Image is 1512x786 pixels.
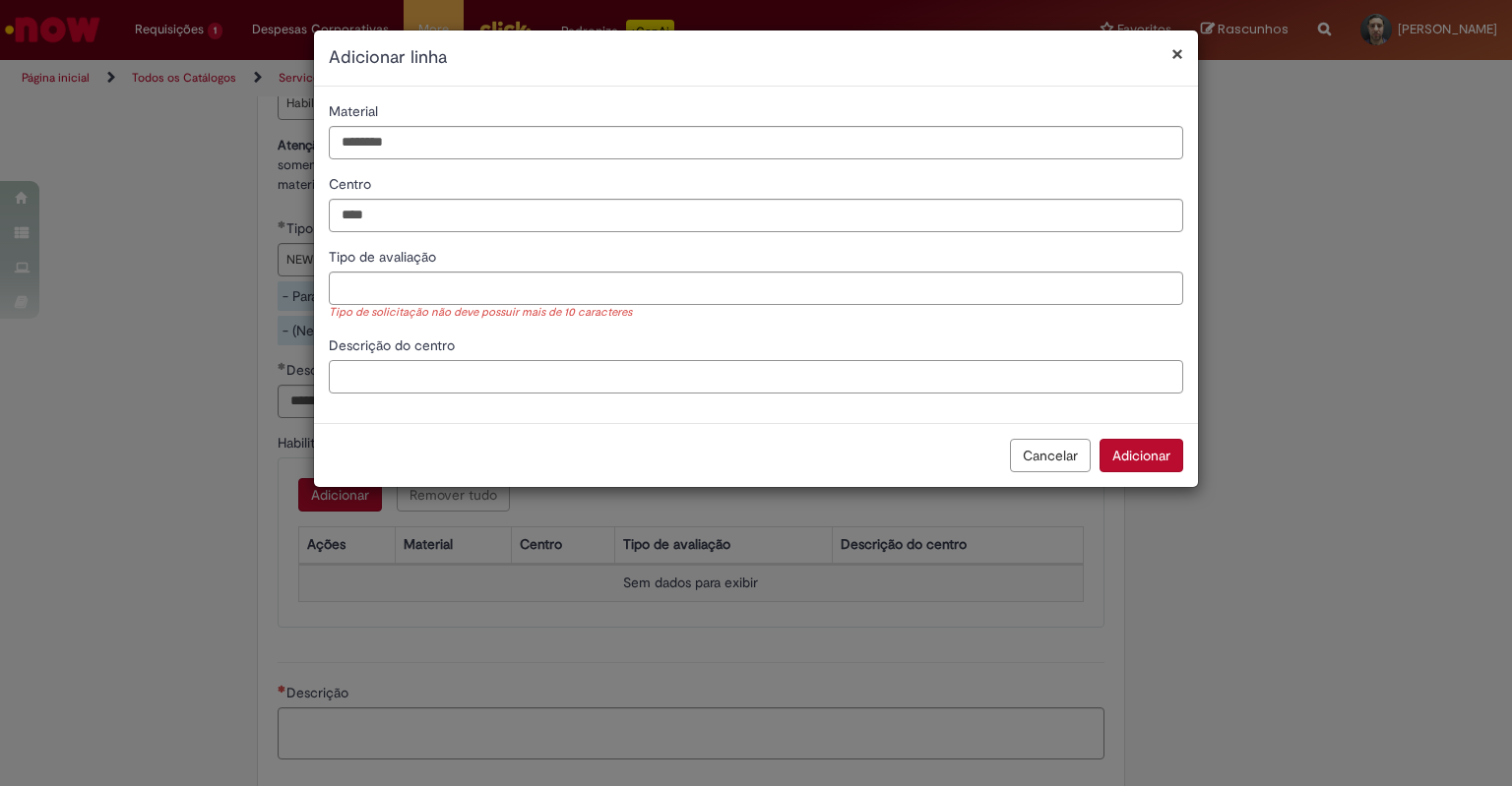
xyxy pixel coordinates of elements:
h2: Adicionar linha [329,45,1183,71]
span: Tipo de avaliação [329,248,440,266]
button: Cancelar [1010,439,1091,472]
span: Descrição do centro [329,336,459,354]
span: Material [329,102,382,120]
button: Adicionar [1100,439,1183,472]
input: Centro [329,199,1183,232]
div: Tipo de solicitação não deve possuir mais de 10 caracteres [329,305,1183,322]
input: Descrição do centro [329,360,1183,393]
input: Material [329,126,1183,159]
button: Fechar modal [1171,43,1183,64]
input: Tipo de avaliação [329,272,1183,305]
span: Centro [329,175,375,193]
